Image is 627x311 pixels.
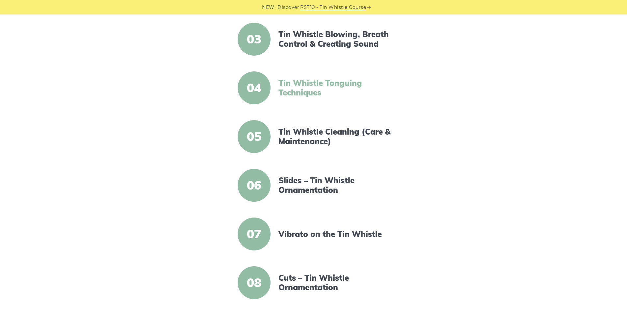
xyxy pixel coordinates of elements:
span: 05 [238,120,271,153]
a: Cuts – Tin Whistle Ornamentation [278,273,392,292]
span: 08 [238,266,271,299]
span: 06 [238,169,271,202]
a: Tin Whistle Tonguing Techniques [278,78,392,97]
span: 07 [238,218,271,250]
span: NEW: [262,4,275,11]
span: 03 [238,23,271,56]
span: Discover [277,4,299,11]
span: 04 [238,71,271,104]
a: Vibrato on the Tin Whistle [278,229,392,239]
a: Tin Whistle Blowing, Breath Control & Creating Sound [278,30,392,49]
a: Slides – Tin Whistle Ornamentation [278,176,392,195]
a: PST10 - Tin Whistle Course [300,4,366,11]
a: Tin Whistle Cleaning (Care & Maintenance) [278,127,392,146]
